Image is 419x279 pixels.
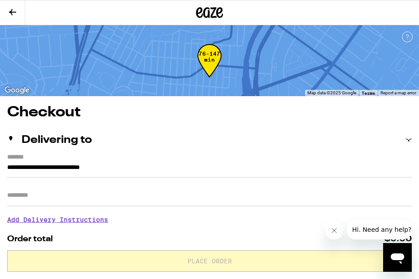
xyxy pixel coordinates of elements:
iframe: Button to launch messaging window [383,243,412,272]
iframe: Close message [325,221,343,239]
button: Place Order [7,250,412,272]
span: Order total [7,235,53,243]
a: Terms [362,90,375,96]
img: Google [2,84,32,96]
a: Open this area in Google Maps (opens a new window) [2,84,32,96]
span: Map data ©2025 Google [307,90,356,95]
h3: Add Delivery Instructions [7,209,412,230]
iframe: Message from company [347,220,412,239]
span: Place Order [188,258,232,264]
a: Report a map error [380,90,416,95]
h2: Delivering to [22,135,92,146]
div: 76-147 min [197,51,222,84]
h1: Checkout [7,105,412,120]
